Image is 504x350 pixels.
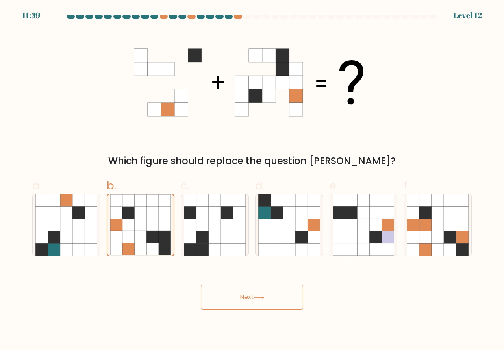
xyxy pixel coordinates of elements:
span: d. [255,178,265,193]
span: a. [32,178,42,193]
div: 11:39 [22,9,40,21]
span: b. [107,178,116,193]
div: Level 12 [453,9,482,21]
span: f. [404,178,409,193]
button: Next [201,285,303,310]
div: Which figure should replace the question [PERSON_NAME]? [37,154,467,168]
span: c. [181,178,189,193]
span: e. [330,178,338,193]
